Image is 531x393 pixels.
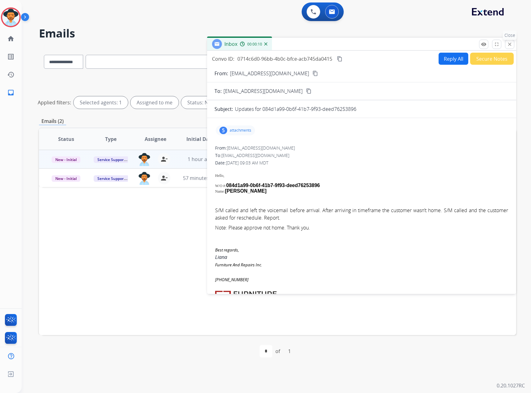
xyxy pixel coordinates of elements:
[230,128,251,133] p: attachments
[283,345,296,357] div: 1
[160,174,168,182] mat-icon: person_remove
[337,56,342,62] mat-icon: content_copy
[503,31,517,40] p: Close
[94,175,129,182] span: Service Support
[212,55,234,63] p: Convo ID:
[215,183,508,188] p: :
[505,40,514,49] button: Close
[215,262,262,268] span: Furniture And Repairs Inc.
[215,189,225,194] b: Name:
[230,70,309,77] p: [EMAIL_ADDRESS][DOMAIN_NAME]
[188,156,213,163] span: 1 hour ago
[312,71,318,76] mat-icon: content_copy
[39,117,66,125] p: Emails (2)
[94,156,129,163] span: Service Support
[138,172,151,185] img: agent-avatar
[235,105,356,113] p: Updates for 084d1a99-0b6f-41b7-9f93-deed76253896
[470,53,514,65] button: Secure Notes
[138,153,151,166] img: agent-avatar
[306,88,312,94] mat-icon: content_copy
[7,71,15,78] mat-icon: history
[237,55,332,62] span: 0714c6d0-96bb-4b0c-bfce-acb745da0415
[39,27,516,40] h2: Emails
[497,382,525,389] p: 0.20.1027RC
[38,99,71,106] p: Applied filters:
[226,160,268,166] span: [DATE] 09:03 AM MDT
[439,53,468,65] button: Reply All
[215,173,508,178] p: Hello,
[227,145,295,151] span: [EMAIL_ADDRESS][DOMAIN_NAME]
[7,35,15,42] mat-icon: home
[223,87,303,95] span: [EMAIL_ADDRESS][DOMAIN_NAME]
[74,96,128,109] div: Selected agents: 1
[481,41,486,47] mat-icon: remove_red_eye
[507,41,512,47] mat-icon: close
[215,247,239,253] span: Best regards,
[52,156,80,163] span: New - Initial
[58,135,74,143] span: Status
[275,347,280,355] div: of
[7,89,15,96] mat-icon: inbox
[219,127,227,134] div: 5
[160,155,168,163] mat-icon: person_remove
[224,41,237,47] span: Inbox
[130,96,179,109] div: Assigned to me
[215,70,228,77] p: From:
[52,175,80,182] span: New - Initial
[215,246,262,283] font: Liana
[215,224,508,231] p: Note: Please approve not home. Thank you.
[226,183,320,188] span: 084d1a99-0b6f-41b7-9f93-deed76253896
[225,188,266,194] span: [PERSON_NAME]
[215,160,508,166] div: Date:
[221,152,289,158] span: [EMAIL_ADDRESS][DOMAIN_NAME]
[215,291,277,307] img: AIorK4zXmPUgG7hGpHV_BxU_XCVNlpMzOvibK1YVEbICyByeLNfEEH6j3F4mZRyoXpAPf4r0e1gPqDYETrmS
[145,135,166,143] span: Assignee
[181,96,246,109] div: Status: New - Initial
[247,42,262,47] span: 00:00:10
[215,184,225,188] b: W/O #
[2,9,19,26] img: avatar
[215,277,249,282] span: [PHONE_NUMBER]
[215,87,222,95] p: To:
[215,207,508,221] p: S/M called and left the voicemail before arrival. After arriving in timeframe the customer wasn’t...
[183,175,219,181] span: 57 minutes ago
[7,53,15,60] mat-icon: list_alt
[494,41,499,47] mat-icon: fullscreen
[186,135,214,143] span: Initial Date
[215,152,508,159] div: To:
[215,105,233,113] p: Subject:
[215,145,508,151] div: From:
[105,135,117,143] span: Type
